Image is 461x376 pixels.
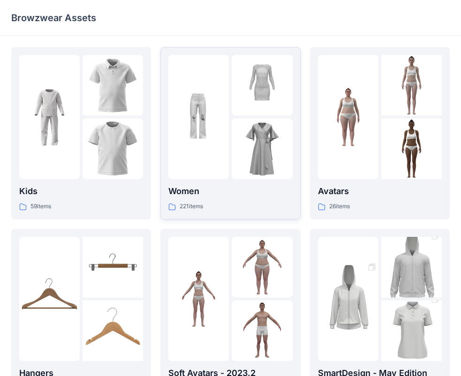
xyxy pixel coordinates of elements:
p: Browzwear Assets [11,11,96,24]
a: folder 1folder 2folder 3Women221items [160,47,300,219]
img: folder 3 [83,118,143,179]
img: folder 2 [232,237,292,298]
p: 221 items [180,202,203,211]
img: folder 3 [83,300,143,361]
img: folder 2 [83,55,143,116]
img: folder 3 [381,118,442,179]
img: folder 1 [19,268,80,329]
p: Women [168,185,292,198]
img: folder 2 [83,237,143,298]
img: folder 2 [232,55,292,116]
img: folder 2 [381,55,442,116]
p: Avatars [318,185,442,198]
p: Kids [19,185,143,198]
img: folder 3 [232,300,292,361]
img: folder 1 [318,87,378,148]
a: folder 1folder 2folder 3Kids59items [11,47,151,219]
img: folder 2 [381,222,442,313]
img: folder 1 [168,268,229,329]
img: folder 1 [168,87,229,148]
p: 59 items [30,202,51,211]
a: folder 1folder 2folder 3Avatars26items [310,47,450,219]
img: folder 1 [318,253,378,345]
img: folder 3 [232,118,292,179]
img: folder 1 [19,87,80,148]
p: 26 items [329,202,350,211]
